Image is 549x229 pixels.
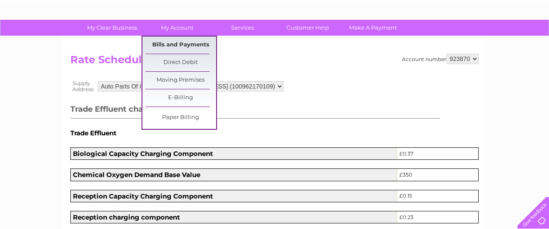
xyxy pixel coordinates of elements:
[72,5,478,42] div: Clear Business is a trading name of Verastar Limited (registered in [GEOGRAPHIC_DATA] No. 3667643...
[207,20,278,36] a: Services
[70,54,479,70] h2: Rate Schedule
[145,72,216,89] a: Moving Premises
[77,20,148,36] a: My Clear Business
[70,129,479,137] h5: Trade Effluent
[397,169,478,181] td: £350
[419,37,438,43] a: Energy
[402,54,479,64] div: Account number
[73,192,213,200] b: Reception Capacity Charging Component
[397,148,478,160] td: £0.37
[145,54,216,71] a: Direct Debit
[73,171,200,179] b: Chemical Oxygen Demand Base Value
[387,4,446,15] a: 0333 014 3131
[521,37,541,43] a: Log out
[145,109,216,126] a: Paper Billing
[142,20,213,36] a: My Account
[145,89,216,107] a: E-Billing
[70,103,440,119] h3: Trade Effluent charges
[397,190,478,202] td: £0.15
[492,37,513,43] a: Contact
[19,22,63,49] img: logo.png
[338,20,408,36] a: Make A Payment
[474,37,487,43] a: Blog
[398,37,414,43] a: Water
[397,211,478,223] td: £0.23
[272,20,343,36] a: Customer Help
[73,150,213,158] b: Biological Capacity Charging Component
[145,37,216,54] a: Bills and Payments
[70,78,96,95] th: Supply Address
[443,37,469,43] a: Telecoms
[73,213,180,221] b: Reception charging component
